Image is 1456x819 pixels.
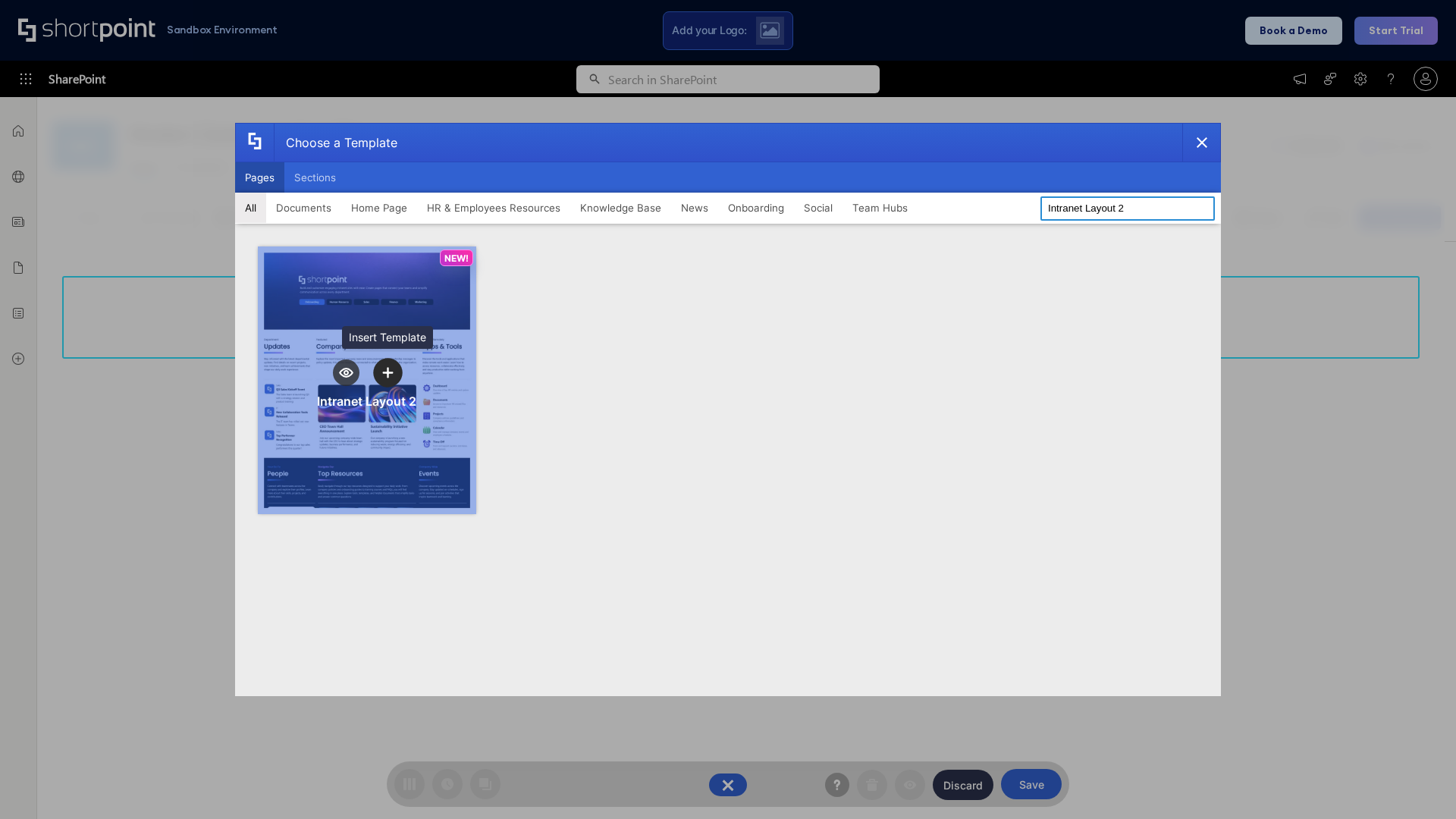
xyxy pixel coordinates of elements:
div: Intranet Layout 2 [317,394,416,409]
div: Choose a Template [274,124,397,162]
button: Knowledge Base [570,193,671,223]
button: News [671,193,718,223]
button: Team Hubs [843,193,918,223]
button: HR & Employees Resources [417,193,570,223]
div: template selector [235,123,1221,696]
button: Pages [235,162,284,193]
button: Documents [266,193,341,223]
button: Sections [284,162,346,193]
input: Search [1040,196,1215,221]
button: All [235,193,266,223]
p: NEW! [444,253,469,264]
button: Home Page [341,193,417,223]
button: Onboarding [718,193,794,223]
button: Social [794,193,843,223]
iframe: Chat Widget [1380,746,1456,819]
